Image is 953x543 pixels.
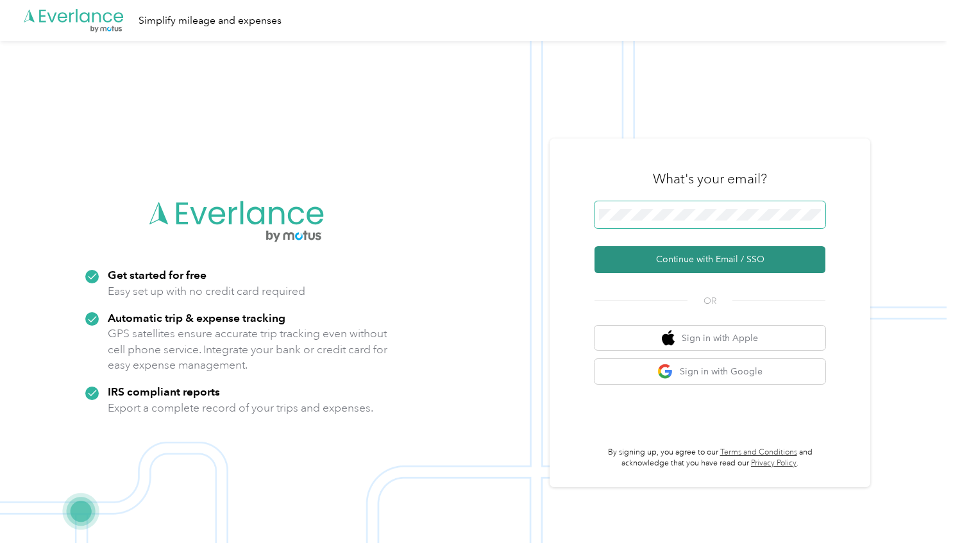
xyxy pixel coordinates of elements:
p: Easy set up with no credit card required [108,283,305,299]
button: google logoSign in with Google [595,359,825,384]
a: Privacy Policy [751,458,797,468]
button: apple logoSign in with Apple [595,326,825,351]
strong: IRS compliant reports [108,385,220,398]
span: OR [687,294,732,308]
p: By signing up, you agree to our and acknowledge that you have read our . [595,447,825,469]
p: Export a complete record of your trips and expenses. [108,400,373,416]
a: Terms and Conditions [720,447,797,457]
p: GPS satellites ensure accurate trip tracking even without cell phone service. Integrate your bank... [108,326,388,373]
h3: What's your email? [653,170,767,188]
strong: Get started for free [108,268,207,281]
img: google logo [657,363,673,380]
strong: Automatic trip & expense tracking [108,311,285,324]
div: Simplify mileage and expenses [139,13,282,29]
button: Continue with Email / SSO [595,246,825,273]
img: apple logo [662,330,675,346]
